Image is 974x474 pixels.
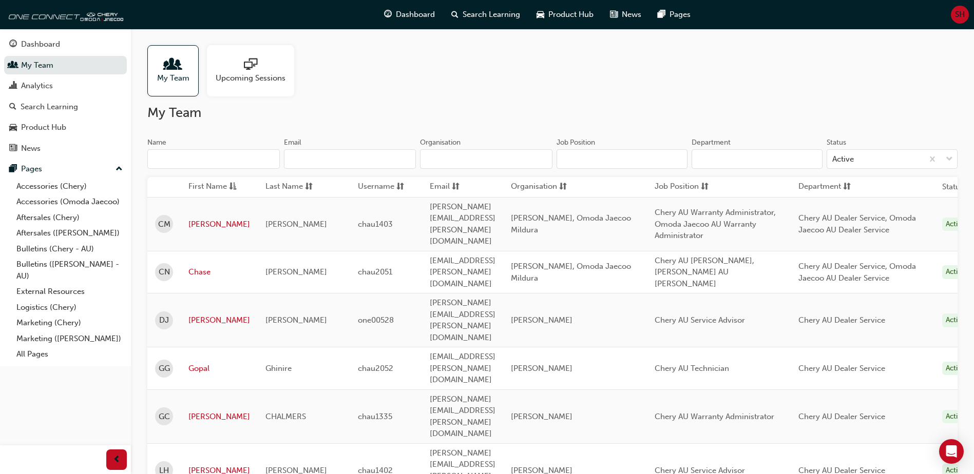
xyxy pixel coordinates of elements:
a: Accessories (Omoda Jaecoo) [12,194,127,210]
span: news-icon [610,8,618,21]
div: Active [832,153,854,165]
div: Status [827,137,846,148]
button: First Nameasc-icon [188,181,245,193]
span: Chery AU Warranty Administrator, Omoda Jaecoo AU Warranty Administrator [655,208,776,240]
div: Active [942,362,969,376]
span: asc-icon [229,181,237,193]
div: Dashboard [21,38,60,50]
div: Organisation [420,137,461,148]
div: Open Intercom Messenger [939,439,964,464]
a: car-iconProduct Hub [528,4,602,25]
span: Chery AU Technician [655,364,729,373]
a: News [4,139,127,158]
a: guage-iconDashboard [376,4,443,25]
span: chart-icon [9,82,17,91]
button: Usernamesorting-icon [358,181,414,193]
span: Product Hub [548,9,594,21]
span: prev-icon [113,453,121,466]
a: [PERSON_NAME] [188,314,250,326]
a: My Team [4,56,127,75]
span: car-icon [537,8,544,21]
span: sessionType_ONLINE_URL-icon [244,58,257,72]
a: My Team [147,45,207,96]
div: Pages [21,163,42,175]
div: Name [147,137,166,148]
a: [PERSON_NAME] [188,219,250,230]
div: Search Learning [21,101,78,113]
span: Chery AU Dealer Service, Omoda Jaecoo AU Dealer Service [798,262,916,283]
span: News [622,9,641,21]
a: Search Learning [4,97,127,116]
span: DJ [159,314,169,326]
span: Dashboard [396,9,435,21]
span: sorting-icon [701,181,709,193]
a: Bulletins ([PERSON_NAME] - AU) [12,256,127,284]
span: [PERSON_NAME][EMAIL_ADDRESS][PERSON_NAME][DOMAIN_NAME] [430,394,495,439]
span: Username [358,181,394,193]
span: pages-icon [658,8,665,21]
a: Upcoming Sessions [207,45,302,96]
span: chau1403 [358,220,393,229]
span: down-icon [946,153,953,166]
span: [PERSON_NAME], Omoda Jaecoo Mildura [511,213,631,234]
span: [PERSON_NAME] [511,315,572,325]
a: Chase [188,266,250,278]
span: people-icon [9,61,17,70]
span: search-icon [451,8,459,21]
span: [PERSON_NAME] [511,412,572,421]
span: sorting-icon [559,181,567,193]
a: Gopal [188,363,250,374]
th: Status [942,181,964,193]
div: Job Position [557,137,595,148]
span: [PERSON_NAME], Omoda Jaecoo Mildura [511,262,631,283]
a: news-iconNews [602,4,650,25]
span: sorting-icon [305,181,313,193]
a: Logistics (Chery) [12,300,127,315]
span: CHALMERS [265,412,306,421]
span: sorting-icon [396,181,404,193]
span: [PERSON_NAME] [265,267,327,276]
span: Chery AU Warranty Administrator [655,412,774,421]
button: DashboardMy TeamAnalyticsSearch LearningProduct HubNews [4,33,127,160]
span: Organisation [511,181,557,193]
div: Active [942,218,969,231]
a: pages-iconPages [650,4,699,25]
input: Department [692,149,823,169]
div: Analytics [21,80,53,92]
button: Job Positionsorting-icon [655,181,711,193]
button: Organisationsorting-icon [511,181,567,193]
span: pages-icon [9,165,17,174]
span: Chery AU Dealer Service [798,412,885,421]
div: News [21,143,41,154]
h2: My Team [147,105,958,121]
span: [PERSON_NAME] [511,364,572,373]
a: Accessories (Chery) [12,179,127,194]
span: Chery AU Dealer Service, Omoda Jaecoo AU Dealer Service [798,213,916,234]
button: Emailsorting-icon [430,181,486,193]
span: Chery AU Dealer Service [798,364,885,373]
a: Analytics [4,76,127,95]
a: Aftersales ([PERSON_NAME]) [12,225,127,241]
div: Email [284,137,301,148]
a: [PERSON_NAME] [188,411,250,423]
a: Bulletins (Chery - AU) [12,241,127,257]
span: up-icon [116,163,123,176]
span: search-icon [9,103,16,112]
span: [EMAIL_ADDRESS][PERSON_NAME][DOMAIN_NAME] [430,352,495,384]
span: [EMAIL_ADDRESS][PERSON_NAME][DOMAIN_NAME] [430,256,495,288]
span: Chery AU Service Advisor [655,315,745,325]
a: search-iconSearch Learning [443,4,528,25]
span: GC [159,411,170,423]
img: oneconnect [5,4,123,25]
span: chau2052 [358,364,393,373]
span: chau2051 [358,267,392,276]
span: news-icon [9,144,17,153]
span: chau1335 [358,412,392,421]
span: people-icon [166,58,180,72]
span: Email [430,181,450,193]
div: Product Hub [21,122,66,133]
div: Active [942,410,969,424]
div: Department [692,137,731,148]
span: Department [798,181,841,193]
